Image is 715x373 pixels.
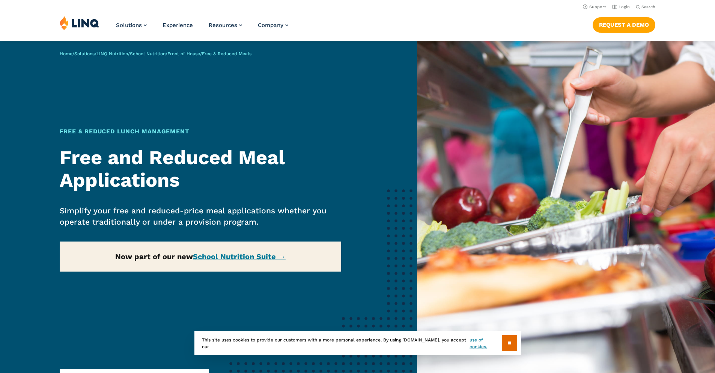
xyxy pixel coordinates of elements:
[593,16,655,32] nav: Button Navigation
[202,51,251,56] span: Free & Reduced Meals
[60,51,251,56] span: / / / / /
[641,5,655,9] span: Search
[60,51,72,56] a: Home
[258,22,283,29] span: Company
[636,4,655,10] button: Open Search Bar
[194,331,521,355] div: This site uses cookies to provide our customers with a more personal experience. By using [DOMAIN...
[583,5,606,9] a: Support
[209,22,242,29] a: Resources
[167,51,200,56] a: Front of House
[163,22,193,29] a: Experience
[115,252,286,261] strong: Now part of our new
[130,51,166,56] a: School Nutrition
[116,22,147,29] a: Solutions
[116,16,288,41] nav: Primary Navigation
[209,22,237,29] span: Resources
[116,22,142,29] span: Solutions
[193,252,286,261] a: School Nutrition Suite →
[60,127,342,136] h1: Free & Reduced Lunch Management
[258,22,288,29] a: Company
[74,51,95,56] a: Solutions
[593,17,655,32] a: Request a Demo
[60,16,99,30] img: LINQ | K‑12 Software
[60,146,284,192] strong: Free and Reduced Meal Applications
[60,205,342,228] p: Simplify your free and reduced-price meal applications whether you operate traditionally or under...
[612,5,630,9] a: Login
[96,51,128,56] a: LINQ Nutrition
[470,337,501,350] a: use of cookies.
